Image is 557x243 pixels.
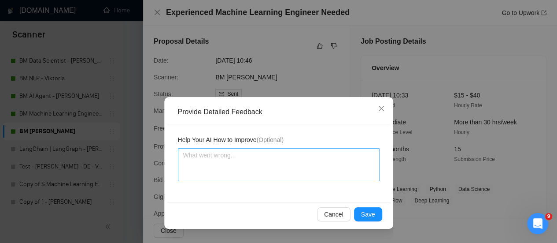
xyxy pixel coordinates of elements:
span: Save [361,209,375,219]
button: Cancel [317,207,350,221]
span: Help Your AI How to Improve [178,135,284,145]
span: close [378,105,385,112]
div: Provide Detailed Feedback [178,107,386,117]
button: Close [369,97,393,121]
span: Cancel [324,209,343,219]
span: 9 [545,213,552,220]
iframe: Intercom live chat [527,213,548,234]
button: Save [354,207,382,221]
span: (Optional) [257,136,284,143]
